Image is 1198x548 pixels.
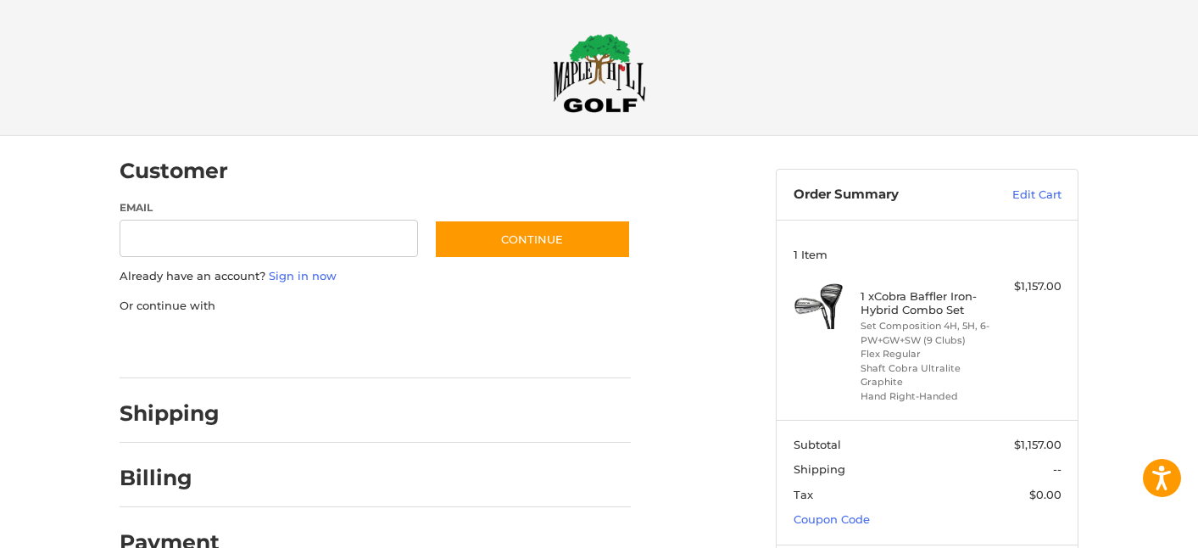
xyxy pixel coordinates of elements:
span: -- [1053,462,1061,476]
h2: Shipping [120,400,220,427]
a: Coupon Code [794,512,870,526]
iframe: PayPal-paypal [114,331,242,361]
iframe: PayPal-venmo [402,331,529,361]
a: Edit Cart [976,187,1061,204]
iframe: PayPal-paylater [258,331,385,361]
li: Set Composition 4H, 5H, 6-PW+GW+SW (9 Clubs) [861,319,990,347]
p: Already have an account? [120,268,631,285]
span: $1,157.00 [1014,438,1061,451]
h2: Customer [120,158,228,184]
h4: 1 x Cobra Baffler Iron-Hybrid Combo Set [861,289,990,317]
span: Tax [794,488,813,501]
h3: Order Summary [794,187,976,204]
img: Maple Hill Golf [553,33,646,113]
span: Shipping [794,462,845,476]
h2: Billing [120,465,219,491]
li: Hand Right-Handed [861,389,990,404]
li: Shaft Cobra Ultralite Graphite [861,361,990,389]
li: Flex Regular [861,347,990,361]
span: $0.00 [1029,488,1061,501]
button: Continue [434,220,631,259]
a: Sign in now [269,269,337,282]
div: $1,157.00 [995,278,1061,295]
span: Subtotal [794,438,841,451]
h3: 1 Item [794,248,1061,261]
label: Email [120,200,418,215]
p: Or continue with [120,298,631,315]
